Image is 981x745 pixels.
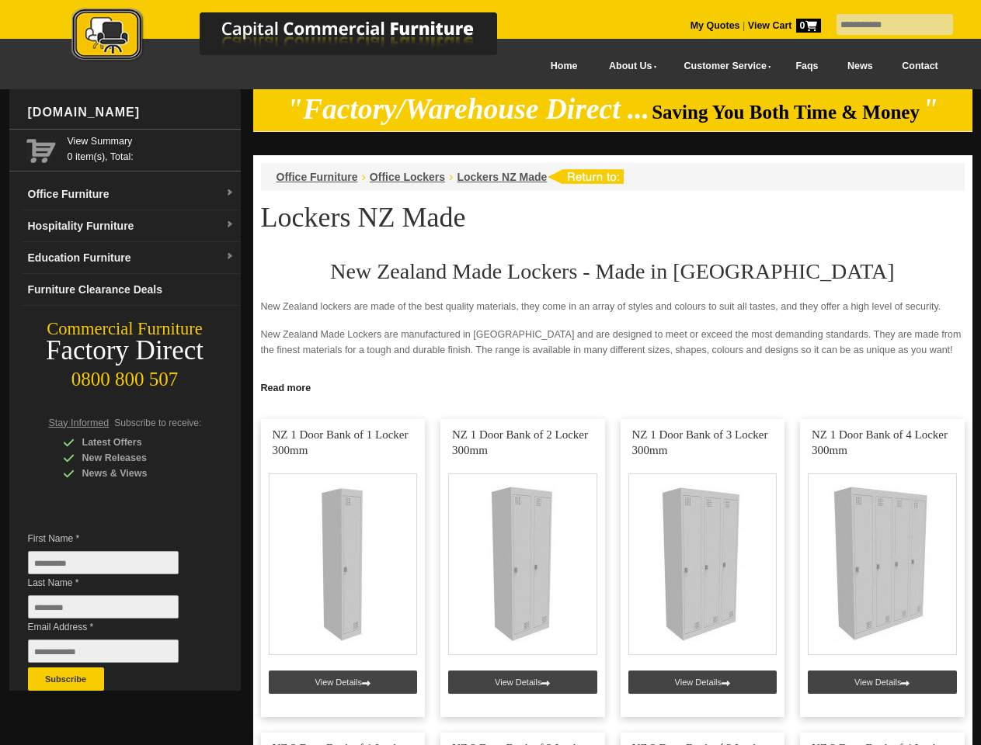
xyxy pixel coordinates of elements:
[22,274,241,306] a: Furniture Clearance Deals
[22,210,241,242] a: Hospitality Furnituredropdown
[63,450,210,466] div: New Releases
[592,49,666,84] a: About Us
[547,169,624,184] img: return to
[29,8,572,64] img: Capital Commercial Furniture Logo
[745,20,820,31] a: View Cart0
[370,171,445,183] a: Office Lockers
[253,376,972,396] a: Click to read more
[22,242,241,274] a: Education Furnituredropdown
[652,102,920,123] span: Saving You Both Time & Money
[28,639,179,663] input: Email Address *
[22,89,241,136] div: [DOMAIN_NAME]
[887,49,952,84] a: Contact
[22,178,241,210] a: Office Furnituredropdown
[261,260,965,283] h2: New Zealand Made Lockers - Made in [GEOGRAPHIC_DATA]
[28,619,202,635] span: Email Address *
[63,435,210,450] div: Latest Offers
[748,20,821,31] strong: View Cart
[29,8,572,69] a: Capital Commercial Furniture Logo
[9,340,241,362] div: Factory Direct
[225,189,235,198] img: dropdown
[9,318,241,340] div: Commercial Furniture
[28,551,179,574] input: First Name *
[261,203,965,232] h1: Lockers NZ Made
[277,171,358,183] a: Office Furniture
[261,299,965,314] p: New Zealand lockers are made of the best quality materials, they come in an array of styles and c...
[225,252,235,262] img: dropdown
[28,531,202,546] span: First Name *
[28,595,179,619] input: Last Name *
[28,575,202,591] span: Last Name *
[691,20,740,31] a: My Quotes
[68,133,235,149] a: View Summary
[922,93,938,125] em: "
[781,49,833,84] a: Faqs
[28,667,104,691] button: Subscribe
[833,49,887,84] a: News
[49,418,110,428] span: Stay Informed
[287,93,649,125] em: "Factory/Warehouse Direct ...
[457,171,547,183] a: Lockers NZ Made
[666,49,781,84] a: Customer Service
[9,361,241,390] div: 0800 800 507
[362,169,366,185] li: ›
[63,466,210,481] div: News & Views
[114,418,201,428] span: Subscribe to receive:
[225,220,235,230] img: dropdown
[449,169,453,185] li: ›
[796,19,821,33] span: 0
[261,327,965,358] p: New Zealand Made Lockers are manufactured in [GEOGRAPHIC_DATA] and are designed to meet or exceed...
[68,133,235,162] span: 0 item(s), Total:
